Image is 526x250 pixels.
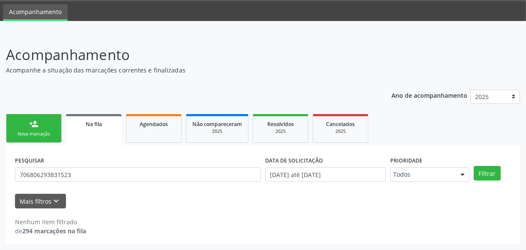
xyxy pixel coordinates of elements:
label: Prioridade [390,154,422,167]
input: Nome, CNS [15,167,261,182]
span: Na fila [86,120,102,128]
span: Todos [393,170,452,179]
span: Agendados [140,120,168,128]
button: Mais filtroskeyboard_arrow_down [15,194,66,209]
input: Selecione um intervalo [265,167,386,182]
p: Acompanhe a situação das marcações correntes e finalizadas [6,66,366,75]
button: Filtrar [474,166,501,181]
span: Cancelados [326,120,355,128]
div: de [15,226,86,235]
div: 2025 [192,128,242,135]
div: Nenhum item filtrado [15,217,86,226]
label: DATA DE SOLICITAÇÃO [265,154,323,167]
span: Não compareceram [192,120,242,128]
div: 2025 [319,128,362,135]
div: 2025 [259,128,302,135]
p: Ano de acompanhamento [392,90,467,100]
i: keyboard_arrow_down [52,196,61,206]
label: PESQUISAR [15,154,44,167]
a: Acompanhamento [3,4,68,21]
strong: 294 marcações na fila [22,227,86,235]
p: Acompanhamento [6,44,366,66]
div: person_add [29,119,39,129]
span: Resolvidos [267,120,294,128]
div: Nova marcação [12,131,55,137]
